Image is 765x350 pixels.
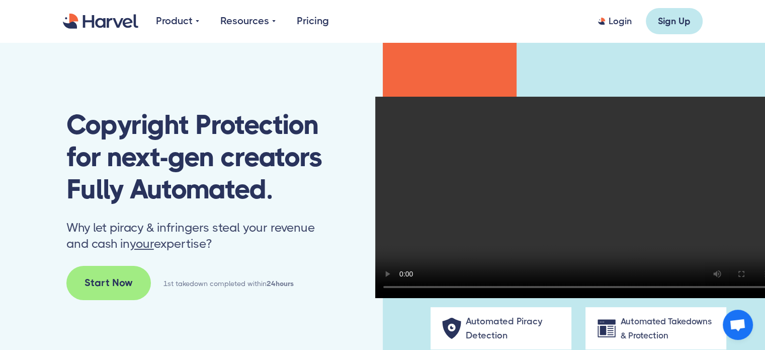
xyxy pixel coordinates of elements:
div: Automated Piracy Detection [466,314,557,342]
div: Resources [220,14,276,29]
a: Sign Up [646,8,703,34]
a: home [63,14,138,29]
div: Login [609,15,632,27]
h1: Copyright Protection for next-gen creators Fully Automated. [66,109,324,205]
div: Product [156,14,199,29]
a: Login [598,15,632,27]
div: 1st takedown completed within [163,276,294,291]
div: Resources [220,14,269,29]
a: Open chat [723,310,753,340]
a: Pricing [297,14,329,29]
div: Product [156,14,193,29]
span: your [130,237,154,251]
div: Automated Takedowns & Protection [621,314,712,342]
div: Start Now [84,275,133,291]
p: Why let piracy & infringers steal your revenue and cash in expertise? [66,220,316,252]
strong: 24hours [267,279,294,288]
a: Start Now [66,266,151,300]
div: Sign Up [658,15,691,27]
